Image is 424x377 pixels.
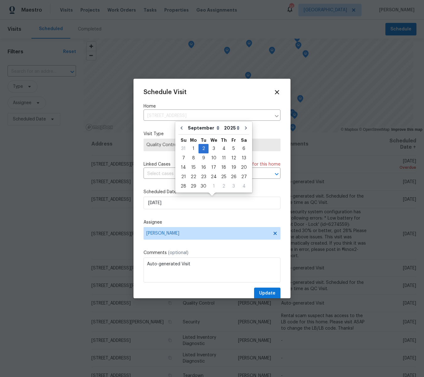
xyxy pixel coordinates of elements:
[188,172,198,182] div: Mon Sep 22 2025
[219,182,229,191] div: Thu Oct 02 2025
[146,231,269,236] span: [PERSON_NAME]
[219,144,229,153] div: Thu Sep 04 2025
[229,182,239,191] div: 3
[144,258,280,283] textarea: Auto-generated Visit
[178,144,188,153] div: 31
[219,163,229,172] div: 18
[177,122,186,134] button: Go to previous month
[209,173,219,181] div: 24
[209,172,219,182] div: Wed Sep 24 2025
[178,163,188,172] div: Sun Sep 14 2025
[229,144,239,153] div: 5
[241,138,247,142] abbr: Saturday
[178,163,188,172] div: 14
[178,182,188,191] div: Sun Sep 28 2025
[219,172,229,182] div: Thu Sep 25 2025
[219,163,229,172] div: Thu Sep 18 2025
[229,182,239,191] div: Fri Oct 03 2025
[209,182,219,191] div: 1
[209,163,219,172] div: 17
[229,172,239,182] div: Fri Sep 26 2025
[188,173,198,181] div: 22
[198,153,209,163] div: Tue Sep 09 2025
[274,89,280,96] span: Close
[198,163,209,172] div: Tue Sep 16 2025
[209,182,219,191] div: Wed Oct 01 2025
[239,172,249,182] div: Sat Sep 27 2025
[178,182,188,191] div: 28
[188,182,198,191] div: 29
[210,138,217,142] abbr: Wednesday
[209,144,219,153] div: Wed Sep 03 2025
[229,163,239,172] div: Fri Sep 19 2025
[188,144,198,153] div: 1
[198,154,209,162] div: 9
[188,144,198,153] div: Mon Sep 01 2025
[178,154,188,162] div: 7
[186,123,222,133] select: Month
[231,138,236,142] abbr: Friday
[239,182,249,191] div: 4
[198,144,209,153] div: 2
[201,138,206,142] abbr: Tuesday
[209,154,219,162] div: 10
[178,153,188,163] div: Sun Sep 07 2025
[144,197,280,209] input: M/D/YYYY
[144,189,280,195] label: Scheduled Date
[178,172,188,182] div: Sun Sep 21 2025
[209,144,219,153] div: 3
[259,289,275,297] span: Update
[190,138,197,142] abbr: Monday
[144,161,171,167] span: Linked Cases
[198,182,209,191] div: 30
[144,219,280,226] label: Assignee
[239,173,249,181] div: 27
[222,123,241,133] select: Year
[209,153,219,163] div: Wed Sep 10 2025
[229,163,239,172] div: 19
[144,131,280,137] label: Visit Type
[178,173,188,181] div: 21
[219,182,229,191] div: 2
[239,153,249,163] div: Sat Sep 13 2025
[198,172,209,182] div: Tue Sep 23 2025
[144,89,187,95] span: Schedule Visit
[239,182,249,191] div: Sat Oct 04 2025
[188,163,198,172] div: 15
[144,250,280,256] label: Comments
[221,138,227,142] abbr: Thursday
[254,288,280,299] button: Update
[181,138,187,142] abbr: Sunday
[239,163,249,172] div: 20
[219,144,229,153] div: 4
[198,182,209,191] div: Tue Sep 30 2025
[239,144,249,153] div: Sat Sep 06 2025
[229,153,239,163] div: Fri Sep 12 2025
[229,173,239,181] div: 26
[239,144,249,153] div: 6
[239,154,249,162] div: 13
[229,144,239,153] div: Fri Sep 05 2025
[198,144,209,153] div: Tue Sep 02 2025
[219,173,229,181] div: 25
[209,163,219,172] div: Wed Sep 17 2025
[178,144,188,153] div: Sun Aug 31 2025
[188,153,198,163] div: Mon Sep 08 2025
[144,169,263,179] input: Select cases
[188,182,198,191] div: Mon Sep 29 2025
[239,163,249,172] div: Sat Sep 20 2025
[229,154,239,162] div: 12
[219,154,229,162] div: 11
[188,163,198,172] div: Mon Sep 15 2025
[144,111,271,121] input: Enter in an address
[188,154,198,162] div: 8
[272,170,281,178] button: Open
[241,122,251,134] button: Go to next month
[146,142,278,148] span: Quality Control
[144,103,280,109] label: Home
[219,153,229,163] div: Thu Sep 11 2025
[198,173,209,181] div: 23
[168,251,188,255] span: (optional)
[198,163,209,172] div: 16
